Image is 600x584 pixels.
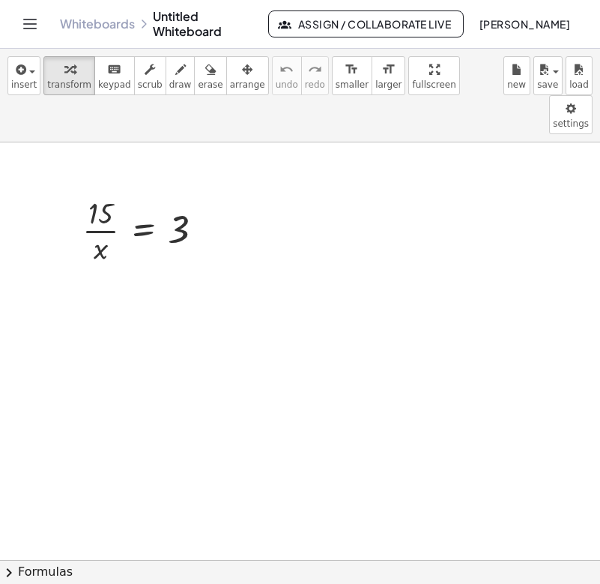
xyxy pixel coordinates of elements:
button: Toggle navigation [18,12,42,36]
button: erase [194,56,226,95]
span: redo [305,79,325,90]
a: Whiteboards [60,16,135,31]
button: transform [43,56,95,95]
span: erase [198,79,222,90]
i: format_size [345,61,359,79]
i: keyboard [107,61,121,79]
span: [PERSON_NAME] [479,17,570,31]
button: load [566,56,593,95]
button: redoredo [301,56,329,95]
span: undo [276,79,298,90]
span: settings [553,118,589,129]
i: format_size [381,61,396,79]
span: insert [11,79,37,90]
span: new [507,79,526,90]
i: redo [308,61,322,79]
span: arrange [230,79,265,90]
button: new [503,56,530,95]
span: smaller [336,79,369,90]
span: save [537,79,558,90]
button: insert [7,56,40,95]
span: load [569,79,589,90]
span: keypad [98,79,131,90]
span: draw [169,79,192,90]
button: fullscreen [408,56,459,95]
button: draw [166,56,196,95]
button: [PERSON_NAME] [467,10,582,37]
span: scrub [138,79,163,90]
button: keyboardkeypad [94,56,135,95]
span: Assign / Collaborate Live [281,17,451,31]
button: scrub [134,56,166,95]
i: undo [279,61,294,79]
span: larger [375,79,401,90]
button: format_sizesmaller [332,56,372,95]
button: undoundo [272,56,302,95]
span: fullscreen [412,79,455,90]
button: Assign / Collaborate Live [268,10,464,37]
button: arrange [226,56,269,95]
button: settings [549,95,593,134]
button: save [533,56,563,95]
button: format_sizelarger [372,56,405,95]
span: transform [47,79,91,90]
